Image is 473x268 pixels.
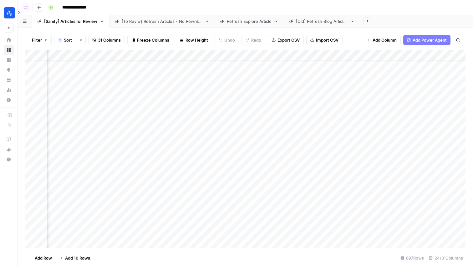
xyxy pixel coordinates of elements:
[215,15,284,28] a: Refresh Explore Article
[242,35,265,45] button: Redo
[277,37,300,43] span: Export CSV
[59,38,61,43] span: 1
[426,253,465,263] div: 24/31 Columns
[4,134,14,144] a: AirOps Academy
[296,18,348,24] div: [Old] Refresh Blog Articles
[35,255,52,261] span: Add Row
[215,35,239,45] button: Undo
[268,35,304,45] button: Export CSV
[44,18,97,24] div: [Sanity] Articles for Review
[65,255,90,261] span: Add 10 Rows
[54,35,76,45] button: 1Sort
[4,154,14,164] button: Help + Support
[4,75,14,85] a: Your Data
[122,18,202,24] div: [To Reviw] Refresh Articles - No Rewrites
[4,45,14,55] a: Browse
[413,37,447,43] span: Add Power Agent
[56,253,94,263] button: Add 10 Rows
[186,37,208,43] span: Row Height
[4,144,14,154] button: What's new?
[284,15,360,28] a: [Old] Refresh Blog Articles
[127,35,173,45] button: Freeze Columns
[4,5,14,21] button: Workspace: Amplitude
[176,35,212,45] button: Row Height
[363,35,401,45] button: Add Column
[32,37,42,43] span: Filter
[4,145,13,154] div: What's new?
[4,85,14,95] a: Usage
[28,35,52,45] button: Filter
[398,253,426,263] div: 697 Rows
[4,55,14,65] a: Insights
[4,35,14,45] a: Home
[64,37,72,43] span: Sort
[137,37,169,43] span: Freeze Columns
[403,35,450,45] button: Add Power Agent
[98,37,121,43] span: 31 Columns
[373,37,397,43] span: Add Column
[224,37,235,43] span: Undo
[109,15,215,28] a: [To Reviw] Refresh Articles - No Rewrites
[306,35,343,45] button: Import CSV
[4,65,14,75] a: Opportunities
[4,7,15,18] img: Amplitude Logo
[25,253,56,263] button: Add Row
[4,95,14,105] a: Settings
[58,38,62,43] div: 1
[32,15,109,28] a: [Sanity] Articles for Review
[316,37,338,43] span: Import CSV
[251,37,261,43] span: Redo
[227,18,272,24] div: Refresh Explore Article
[88,35,125,45] button: 31 Columns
